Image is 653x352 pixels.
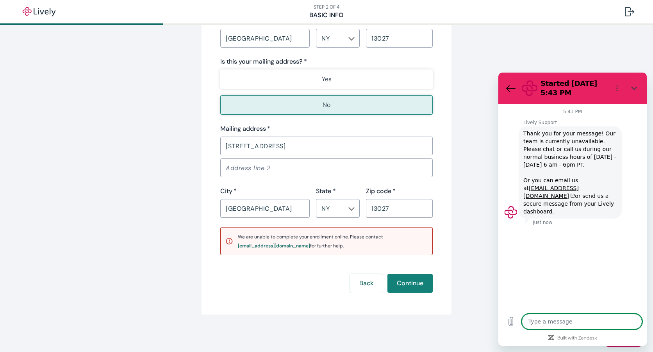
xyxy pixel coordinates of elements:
button: Log out [619,2,641,21]
input: City [220,201,310,216]
input: Address line 2 [220,160,433,176]
button: Back [350,274,383,293]
input: Zip code [366,201,433,216]
label: Zip code [366,187,396,196]
svg: Chevron icon [348,206,355,212]
span: We are unable to complete your enrollment online. Please contact for further help. [238,234,383,249]
p: No [323,100,330,110]
input: -- [318,33,344,44]
input: Zip code [366,30,433,46]
p: Yes [322,75,332,84]
label: State * [316,187,336,196]
input: Address line 1 [220,138,433,154]
label: Is this your mailing address? * [220,57,307,66]
img: Lively [17,7,61,16]
button: Yes [220,69,433,89]
button: No [220,95,433,115]
input: -- [318,203,344,214]
input: City [220,30,310,46]
button: Open [348,205,355,213]
svg: Chevron icon [348,36,355,42]
label: Mailing address [220,124,270,133]
a: support email [238,244,310,248]
div: [EMAIL_ADDRESS][DOMAIN_NAME] [238,244,310,248]
button: Open [348,35,355,43]
iframe: Messaging window [498,73,647,346]
button: Continue [387,274,433,293]
label: City [220,187,237,196]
